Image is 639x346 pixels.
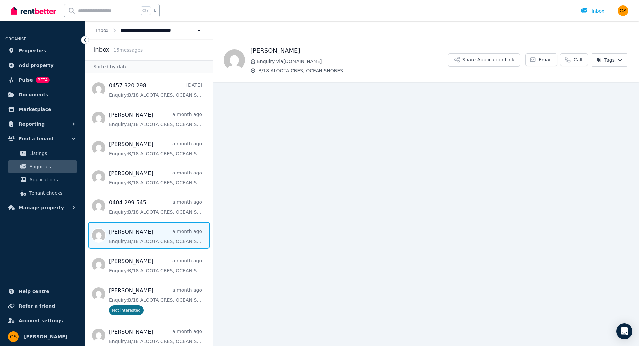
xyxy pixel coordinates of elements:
[8,186,77,200] a: Tenant checks
[109,111,202,128] a: [PERSON_NAME]a month agoEnquiry:B/18 ALOOTA CRES, OCEAN SHORES.
[591,53,628,67] button: Tags
[19,91,48,99] span: Documents
[5,285,80,298] a: Help centre
[618,5,628,16] img: GURBHEJ SEKHON
[581,8,604,14] div: Inbox
[5,37,26,41] span: ORGANISE
[19,317,63,325] span: Account settings
[616,323,632,339] div: Open Intercom Messenger
[96,28,108,33] a: Inbox
[141,6,151,15] span: Ctrl
[113,47,143,53] span: 15 message s
[5,88,80,101] a: Documents
[5,314,80,327] a: Account settings
[525,53,557,66] a: Email
[29,176,74,184] span: Applications
[19,61,54,69] span: Add property
[29,163,74,171] span: Enquiries
[574,56,582,63] span: Call
[109,257,202,274] a: [PERSON_NAME]a month agoEnquiry:B/18 ALOOTA CRES, OCEAN SHORES.
[109,82,202,98] a: 0457 320 298[DATE]Enquiry:B/18 ALOOTA CRES, OCEAN SHORES.
[29,189,74,197] span: Tenant checks
[11,6,56,16] img: RentBetter
[596,57,615,63] span: Tags
[19,120,45,128] span: Reporting
[5,201,80,214] button: Manage property
[5,117,80,131] button: Reporting
[8,331,19,342] img: GURBHEJ SEKHON
[224,49,245,71] img: Jordan Marsden
[5,73,80,87] a: PulseBETA
[5,132,80,145] button: Find a tenant
[154,8,156,13] span: k
[448,53,520,67] button: Share Application Link
[109,228,202,245] a: [PERSON_NAME]a month agoEnquiry:B/18 ALOOTA CRES, OCEAN SHORES.
[8,160,77,173] a: Enquiries
[19,287,49,295] span: Help centre
[24,333,67,341] span: [PERSON_NAME]
[250,46,448,55] h1: [PERSON_NAME]
[109,287,202,315] a: [PERSON_NAME]a month agoEnquiry:B/18 ALOOTA CRES, OCEAN SHORES.Not interested
[19,47,46,55] span: Properties
[109,140,202,157] a: [PERSON_NAME]a month agoEnquiry:B/18 ALOOTA CRES, OCEAN SHORES.
[560,53,588,66] a: Call
[109,199,202,215] a: 0404 299 545a month agoEnquiry:B/18 ALOOTA CRES, OCEAN SHORES.
[539,56,552,63] span: Email
[8,147,77,160] a: Listings
[93,45,109,54] h2: Inbox
[19,302,55,310] span: Refer a friend
[36,77,50,83] span: BETA
[5,59,80,72] a: Add property
[258,67,448,74] span: B/18 ALOOTA CRES, OCEAN SHORES
[19,76,33,84] span: Pulse
[19,135,54,143] span: Find a tenant
[29,149,74,157] span: Listings
[19,204,64,212] span: Manage property
[257,58,448,65] span: Enquiry via [DOMAIN_NAME]
[85,21,213,39] nav: Breadcrumb
[109,170,202,186] a: [PERSON_NAME]a month agoEnquiry:B/18 ALOOTA CRES, OCEAN SHORES.
[5,299,80,313] a: Refer a friend
[8,173,77,186] a: Applications
[5,44,80,57] a: Properties
[85,60,213,73] div: Sorted by date
[19,105,51,113] span: Marketplace
[5,103,80,116] a: Marketplace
